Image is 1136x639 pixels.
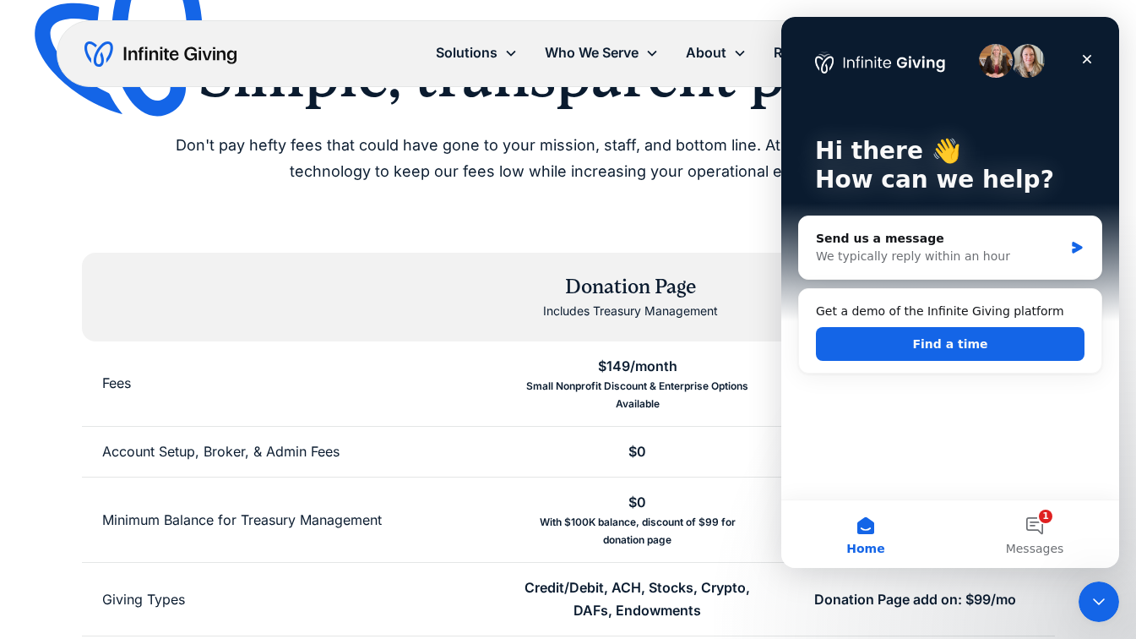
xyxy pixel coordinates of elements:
[519,514,756,549] div: With $100K balance, discount of $99 for donation page
[628,440,646,463] div: $0
[543,301,718,321] div: Includes Treasury Management
[519,576,756,622] div: Credit/Debit, ACH, Stocks, Crypto, DAFs, Endowments
[598,355,677,378] div: $149/month
[686,41,726,64] div: About
[774,41,842,64] div: Resources
[422,35,531,71] div: Solutions
[436,41,497,64] div: Solutions
[102,588,185,611] div: Giving Types
[628,491,646,514] div: $0
[781,17,1119,568] iframe: Intercom live chat
[814,588,1016,611] div: Donation Page add on: $99/mo
[136,133,1001,184] p: Don't pay hefty fees that could have gone to your mission, staff, and bottom line. At Infinite Gi...
[102,372,131,395] div: Fees
[760,35,876,71] div: Resources
[102,440,340,463] div: Account Setup, Broker, & Admin Fees
[543,273,718,302] div: Donation Page
[545,41,639,64] div: Who We Serve
[102,509,382,532] div: Minimum Balance for Treasury Management
[519,378,756,412] div: Small Nonprofit Discount & Enterprise Options Available
[84,41,236,68] a: home
[672,35,760,71] div: About
[531,35,672,71] div: Who We Serve
[1079,582,1119,622] iframe: Intercom live chat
